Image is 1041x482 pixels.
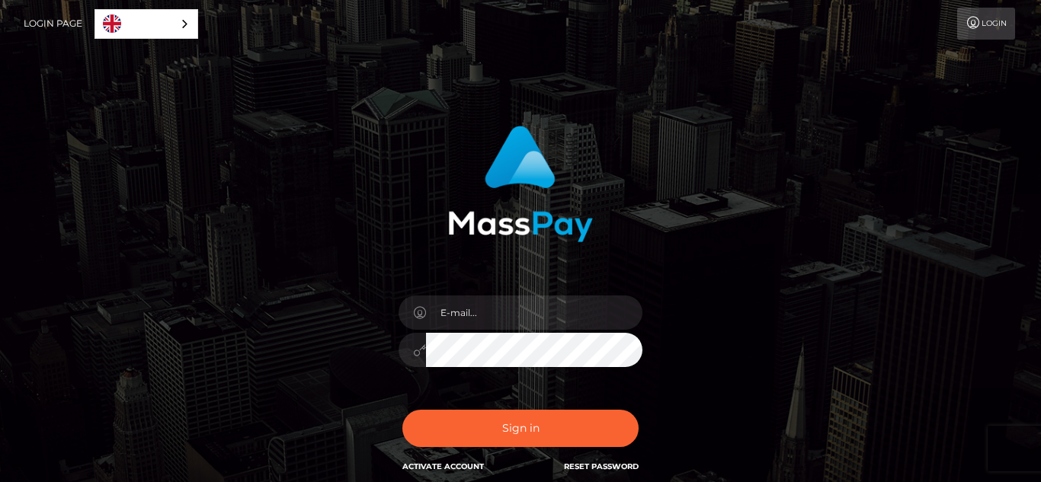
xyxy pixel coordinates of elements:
[95,10,197,38] a: English
[564,461,639,471] a: Reset Password
[957,8,1015,40] a: Login
[402,410,639,447] button: Sign in
[426,295,642,330] input: E-mail...
[24,8,82,40] a: Login Page
[448,126,593,242] img: MassPay Login
[94,9,198,39] div: Language
[402,461,484,471] a: Activate Account
[94,9,198,39] aside: Language selected: English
